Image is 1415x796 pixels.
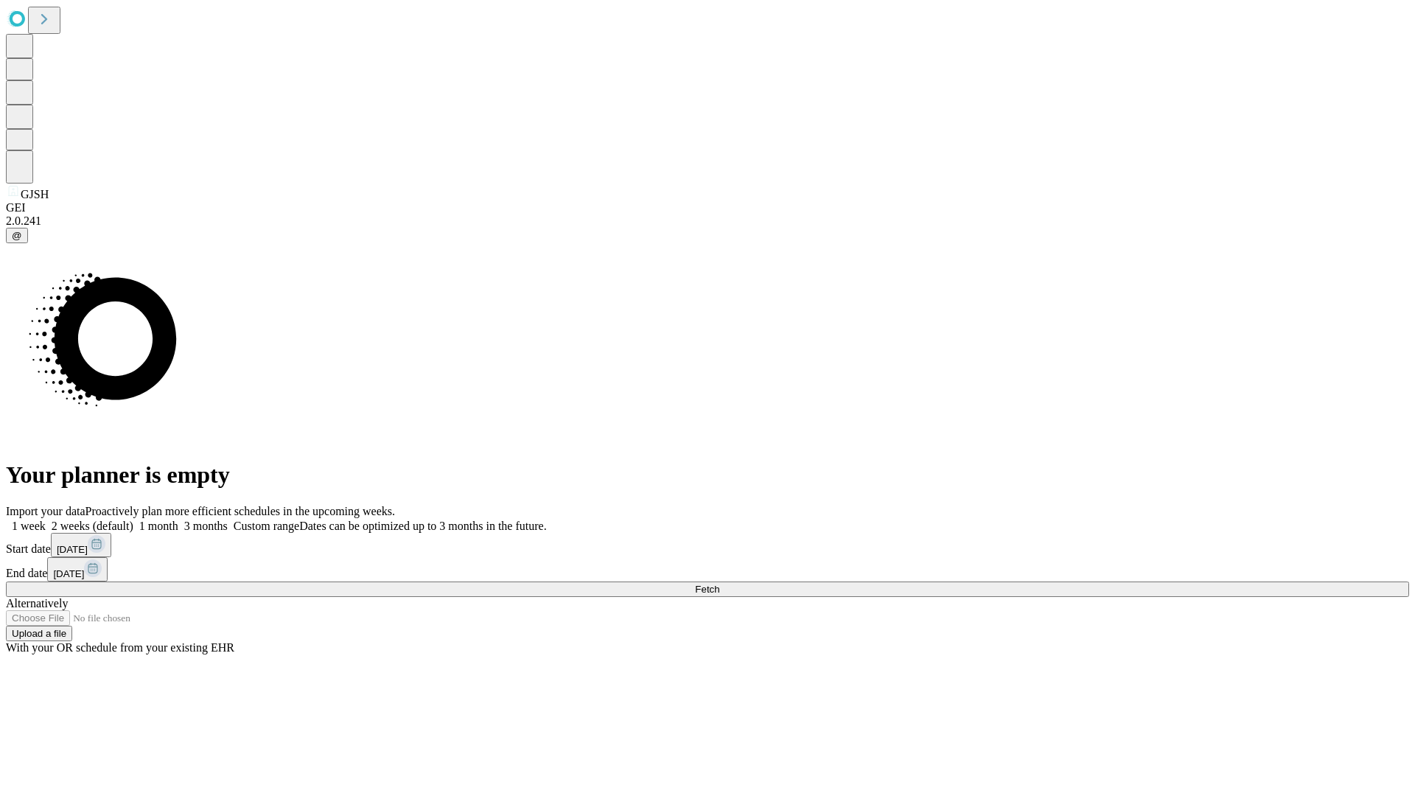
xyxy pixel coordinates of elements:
button: Upload a file [6,626,72,641]
span: Custom range [234,520,299,532]
span: 1 week [12,520,46,532]
div: Start date [6,533,1409,557]
div: 2.0.241 [6,214,1409,228]
span: [DATE] [53,568,84,579]
span: Proactively plan more efficient schedules in the upcoming weeks. [85,505,395,517]
span: Fetch [695,584,719,595]
span: @ [12,230,22,241]
span: Import your data [6,505,85,517]
span: 1 month [139,520,178,532]
button: [DATE] [51,533,111,557]
div: GEI [6,201,1409,214]
span: [DATE] [57,544,88,555]
button: @ [6,228,28,243]
button: Fetch [6,582,1409,597]
div: End date [6,557,1409,582]
span: 2 weeks (default) [52,520,133,532]
span: Alternatively [6,597,68,610]
span: 3 months [184,520,228,532]
span: GJSH [21,188,49,200]
button: [DATE] [47,557,108,582]
span: Dates can be optimized up to 3 months in the future. [299,520,546,532]
span: With your OR schedule from your existing EHR [6,641,234,654]
h1: Your planner is empty [6,461,1409,489]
